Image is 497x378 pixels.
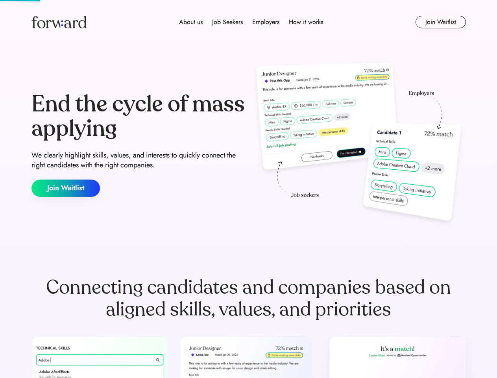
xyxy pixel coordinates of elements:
div: About us [179,17,203,27]
div: End the cycle of mass applying [31,92,246,141]
button: Join Waitlist [416,16,466,28]
img: hero-image.png [252,60,466,229]
img: Forward logo [31,16,87,28]
div: How it works [289,17,323,27]
div: Employers [252,17,279,27]
div: Job Seekers [212,17,243,27]
div: Connecting candidates and companies based on aligned skills, values, and priorities [31,276,466,321]
button: Join Waitlist [31,180,100,197]
div: We clearly highlight skills, values, and interests to quickly connect the right candidates with t... [31,150,246,170]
